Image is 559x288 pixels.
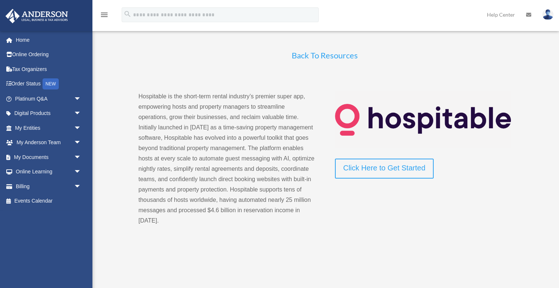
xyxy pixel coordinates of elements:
img: Anderson Advisors Platinum Portal [3,9,70,23]
div: NEW [43,78,59,89]
span: Hospitable is the short-term rental industry’s premier super app, empowering hosts and property m... [139,93,315,224]
a: My Entitiesarrow_drop_down [5,121,92,135]
a: Online Ordering [5,47,92,62]
span: arrow_drop_down [74,135,89,150]
a: Back To Resources [292,50,358,64]
a: Order StatusNEW [5,77,92,92]
span: arrow_drop_down [74,106,89,121]
a: My Documentsarrow_drop_down [5,150,92,165]
img: Logo-transparent-dark [335,91,511,148]
i: search [123,10,132,18]
span: arrow_drop_down [74,179,89,194]
span: arrow_drop_down [74,121,89,136]
i: menu [100,10,109,19]
span: arrow_drop_down [74,165,89,180]
a: Events Calendar [5,194,92,209]
span: arrow_drop_down [74,150,89,165]
a: Digital Productsarrow_drop_down [5,106,92,121]
a: Click Here to Get Started [335,159,433,179]
span: arrow_drop_down [74,91,89,106]
a: Online Learningarrow_drop_down [5,165,92,179]
img: User Pic [542,9,553,20]
a: Tax Organizers [5,62,92,77]
a: Billingarrow_drop_down [5,179,92,194]
a: menu [100,13,109,19]
a: My Anderson Teamarrow_drop_down [5,135,92,150]
a: Platinum Q&Aarrow_drop_down [5,91,92,106]
a: Home [5,33,92,47]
